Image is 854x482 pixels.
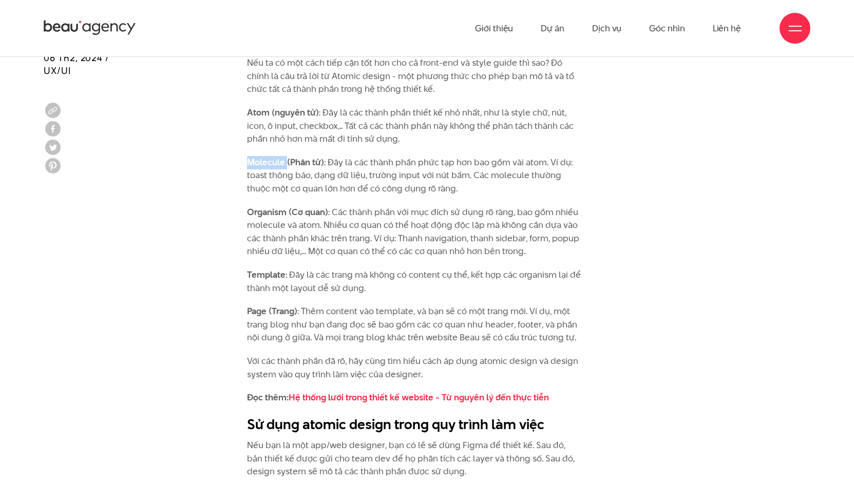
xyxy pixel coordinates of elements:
p: : Đây là các trang mà không có content cụ thể, kết hợp các organism lại để thành một layout dễ sử... [247,268,582,295]
strong: Atom (nguyên tử) [247,106,319,119]
p: : Đây là các thành phần phức tạp hơn bao gồm vài atom. Ví dụ: toast thông báo, dạng dữ liệu, trườ... [247,156,582,196]
p: Nếu bạn là một app/web designer, bạn có lẽ sẽ dùng Figma để thiết kế. Sau đó, bản thiết kế được g... [247,439,582,478]
strong: Đọc thêm: [247,391,549,403]
p: Nếu ta có một cách tiếp cận tốt hơn cho cả front-end và style guide thì sao? Đó chính là câu trả ... [247,56,582,96]
a: Hệ thống lưới trong thiết kế website - Từ nguyên lý đến thực tiễn [289,391,549,403]
p: : Thêm content vào template, và bạn sẽ có một trang mới. Ví dụ, một trang blog như bạn đang đọc s... [247,305,582,344]
p: Với các thành phần đã rõ, hãy cùng tìm hiểu cách áp dụng atomic design và design system vào quy t... [247,355,582,381]
strong: Molecule (Phân tử) [247,156,324,168]
h2: Sử dụng atomic design trong quy trình làm việc [247,415,582,434]
strong: Template [247,268,286,281]
strong: Page (Trang) [247,305,297,317]
strong: Organism (Cơ quan) [247,206,328,218]
p: : Các thành phần với mục đích sử dụng rõ ràng, bao gồm nhiều molecule và atom. Nhiều cơ quan có t... [247,206,582,258]
span: 06 Th2, 2024 / UX/UI [44,51,109,77]
p: : Đây là các thành phần thiết kế nhỏ nhất, như là style chữ, nút, icon, ô input, checkbox,.. Tất ... [247,106,582,146]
